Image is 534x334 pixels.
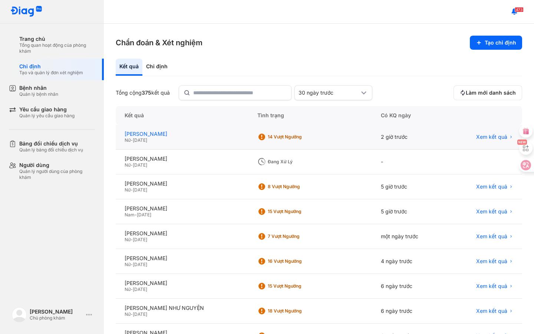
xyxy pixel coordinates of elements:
[125,311,131,317] span: Nữ
[372,150,447,174] div: -
[125,131,240,137] div: [PERSON_NAME]
[19,85,58,91] div: Bệnh nhân
[372,274,447,299] div: 6 ngày trước
[268,159,327,165] div: Đang xử lý
[133,237,147,242] span: [DATE]
[133,262,147,267] span: [DATE]
[19,168,95,180] div: Quản lý người dùng của phòng khám
[30,308,83,315] div: [PERSON_NAME]
[125,187,131,193] span: Nữ
[476,208,507,215] span: Xem kết quả
[476,233,507,240] span: Xem kết quả
[125,137,131,143] span: Nữ
[131,262,133,267] span: -
[372,199,447,224] div: 5 giờ trước
[133,162,147,168] span: [DATE]
[131,137,133,143] span: -
[372,224,447,249] div: một ngày trước
[30,315,83,321] div: Chủ phòng khám
[19,36,95,42] div: Trang chủ
[125,286,131,292] span: Nữ
[131,311,133,317] span: -
[268,258,327,264] div: 16 Vượt ngưỡng
[372,249,447,274] div: 4 ngày trước
[372,299,447,324] div: 6 ngày trước
[137,212,151,217] span: [DATE]
[135,212,137,217] span: -
[142,89,151,96] span: 375
[19,147,83,153] div: Quản lý bảng đối chiếu dịch vụ
[125,155,240,162] div: [PERSON_NAME]
[125,237,131,242] span: Nữ
[466,89,516,96] span: Làm mới danh sách
[125,280,240,286] div: [PERSON_NAME]
[116,37,202,48] h3: Chẩn đoán & Xét nghiệm
[131,162,133,168] span: -
[268,233,327,239] div: 7 Vượt ngưỡng
[515,7,524,12] span: 473
[10,6,42,17] img: logo
[116,59,142,76] div: Kết quả
[268,209,327,215] div: 15 Vượt ngưỡng
[19,91,58,97] div: Quản lý bệnh nhân
[19,162,95,168] div: Người dùng
[476,308,507,314] span: Xem kết quả
[19,106,75,113] div: Yêu cầu giao hàng
[133,286,147,292] span: [DATE]
[470,36,522,50] button: Tạo chỉ định
[125,205,240,212] div: [PERSON_NAME]
[19,42,95,54] div: Tổng quan hoạt động của phòng khám
[19,113,75,119] div: Quản lý yêu cầu giao hàng
[299,89,359,96] div: 30 ngày trước
[476,183,507,190] span: Xem kết quả
[131,237,133,242] span: -
[268,134,327,140] div: 14 Vượt ngưỡng
[476,283,507,289] span: Xem kết quả
[372,125,447,150] div: 2 giờ trước
[19,70,83,76] div: Tạo và quản lý đơn xét nghiệm
[268,184,327,190] div: 8 Vượt ngưỡng
[133,187,147,193] span: [DATE]
[131,286,133,292] span: -
[142,59,171,76] div: Chỉ định
[248,106,372,125] div: Tình trạng
[19,140,83,147] div: Bảng đối chiếu dịch vụ
[125,262,131,267] span: Nữ
[131,187,133,193] span: -
[133,311,147,317] span: [DATE]
[125,212,135,217] span: Nam
[268,308,327,314] div: 18 Vượt ngưỡng
[476,134,507,140] span: Xem kết quả
[125,255,240,262] div: [PERSON_NAME]
[125,305,240,311] div: [PERSON_NAME] NHƯ NGUYỆN
[116,89,170,96] div: Tổng cộng kết quả
[372,106,447,125] div: Có KQ ngày
[125,230,240,237] div: [PERSON_NAME]
[372,174,447,199] div: 5 giờ trước
[268,283,327,289] div: 15 Vượt ngưỡng
[125,162,131,168] span: Nữ
[454,85,522,100] button: Làm mới danh sách
[476,258,507,265] span: Xem kết quả
[125,180,240,187] div: [PERSON_NAME]
[133,137,147,143] span: [DATE]
[116,106,248,125] div: Kết quả
[19,63,83,70] div: Chỉ định
[12,307,27,322] img: logo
